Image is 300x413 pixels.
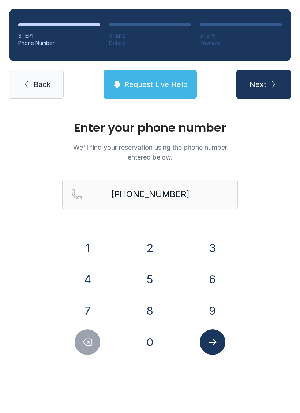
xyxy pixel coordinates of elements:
p: We'll find your reservation using the phone number entered below. [62,142,238,162]
button: 4 [75,267,100,292]
div: Payment [200,39,282,47]
button: 3 [200,235,225,261]
button: 5 [137,267,163,292]
button: 9 [200,298,225,324]
button: 8 [137,298,163,324]
div: STEP 3 [200,32,282,39]
button: 7 [75,298,100,324]
button: 1 [75,235,100,261]
div: STEP 2 [109,32,191,39]
input: Reservation phone number [62,180,238,209]
span: Back [34,79,50,89]
div: Phone Number [18,39,100,47]
span: Next [250,79,266,89]
button: Submit lookup form [200,329,225,355]
span: Request Live Help [124,79,188,89]
button: 0 [137,329,163,355]
div: Details [109,39,191,47]
h1: Enter your phone number [62,122,238,134]
button: 6 [200,267,225,292]
button: Delete number [75,329,100,355]
div: STEP 1 [18,32,100,39]
button: 2 [137,235,163,261]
